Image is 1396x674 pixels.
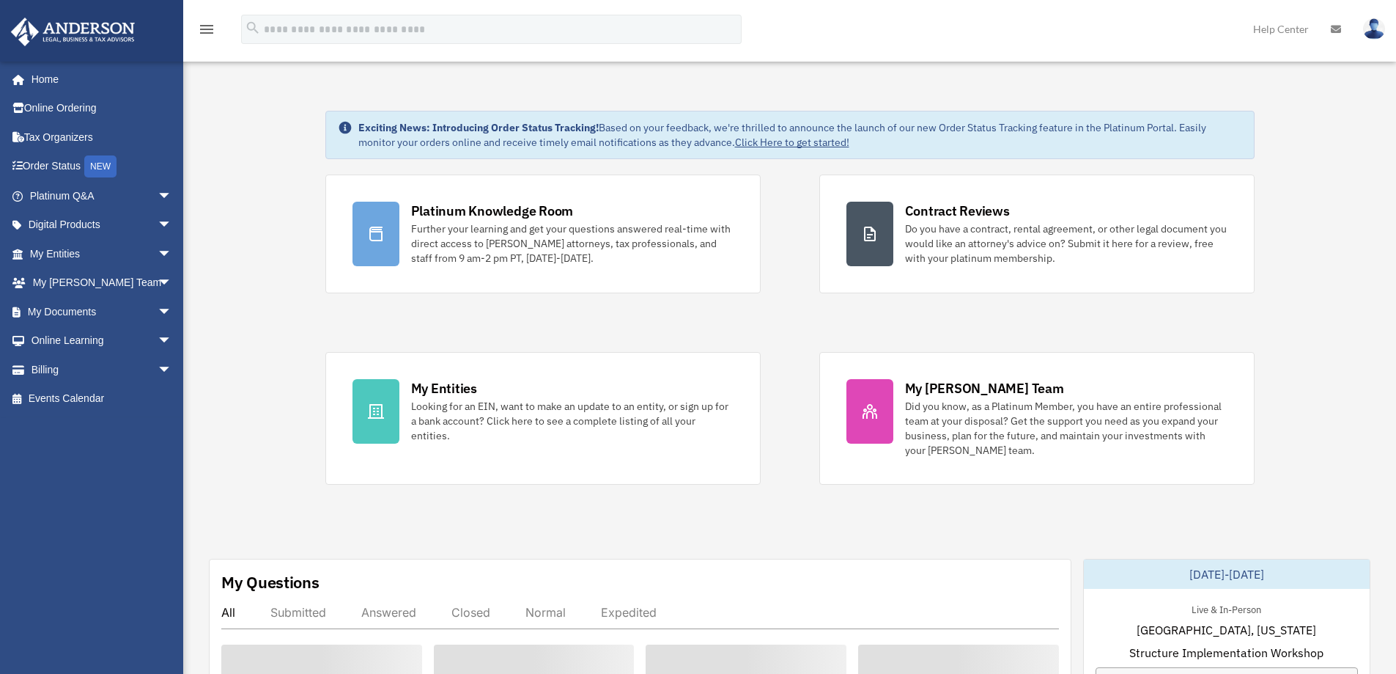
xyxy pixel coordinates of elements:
a: Contract Reviews Do you have a contract, rental agreement, or other legal document you would like... [819,175,1255,293]
a: menu [198,26,215,38]
span: arrow_drop_down [158,181,187,211]
a: My Documentsarrow_drop_down [10,297,194,326]
a: Tax Organizers [10,122,194,152]
div: Expedited [601,605,657,620]
a: Platinum Q&Aarrow_drop_down [10,181,194,210]
div: Did you know, as a Platinum Member, you have an entire professional team at your disposal? Get th... [905,399,1227,458]
img: Anderson Advisors Platinum Portal [7,18,139,46]
span: arrow_drop_down [158,326,187,356]
div: Live & In-Person [1180,601,1273,616]
div: Do you have a contract, rental agreement, or other legal document you would like an attorney's ad... [905,221,1227,265]
a: My [PERSON_NAME] Teamarrow_drop_down [10,268,194,298]
span: Structure Implementation Workshop [1129,644,1323,662]
div: Contract Reviews [905,202,1010,220]
div: Closed [451,605,490,620]
div: Submitted [270,605,326,620]
a: Order StatusNEW [10,152,194,182]
div: My [PERSON_NAME] Team [905,379,1064,398]
img: User Pic [1363,18,1385,40]
div: Looking for an EIN, want to make an update to an entity, or sign up for a bank account? Click her... [411,399,734,443]
span: arrow_drop_down [158,239,187,269]
div: Answered [361,605,416,620]
a: Billingarrow_drop_down [10,355,194,384]
a: My Entities Looking for an EIN, want to make an update to an entity, or sign up for a bank accoun... [325,352,761,485]
div: [DATE]-[DATE] [1084,560,1370,589]
strong: Exciting News: Introducing Order Status Tracking! [358,121,599,134]
a: Online Learningarrow_drop_down [10,326,194,356]
div: Platinum Knowledge Room [411,202,574,220]
a: My [PERSON_NAME] Team Did you know, as a Platinum Member, you have an entire professional team at... [819,352,1255,485]
a: Click Here to get started! [735,136,849,149]
div: My Questions [221,571,320,593]
span: arrow_drop_down [158,210,187,241]
a: My Entitiesarrow_drop_down [10,239,194,268]
span: [GEOGRAPHIC_DATA], [US_STATE] [1137,621,1316,639]
i: menu [198,21,215,38]
a: Online Ordering [10,94,194,123]
div: Based on your feedback, we're thrilled to announce the launch of our new Order Status Tracking fe... [358,120,1242,150]
span: arrow_drop_down [158,268,187,298]
span: arrow_drop_down [158,355,187,385]
div: NEW [84,155,117,177]
span: arrow_drop_down [158,297,187,327]
a: Events Calendar [10,384,194,414]
i: search [245,20,261,36]
div: Normal [525,605,566,620]
a: Platinum Knowledge Room Further your learning and get your questions answered real-time with dire... [325,175,761,293]
a: Digital Productsarrow_drop_down [10,210,194,240]
div: Further your learning and get your questions answered real-time with direct access to [PERSON_NAM... [411,221,734,265]
div: My Entities [411,379,477,398]
a: Home [10,65,187,94]
div: All [221,605,235,620]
